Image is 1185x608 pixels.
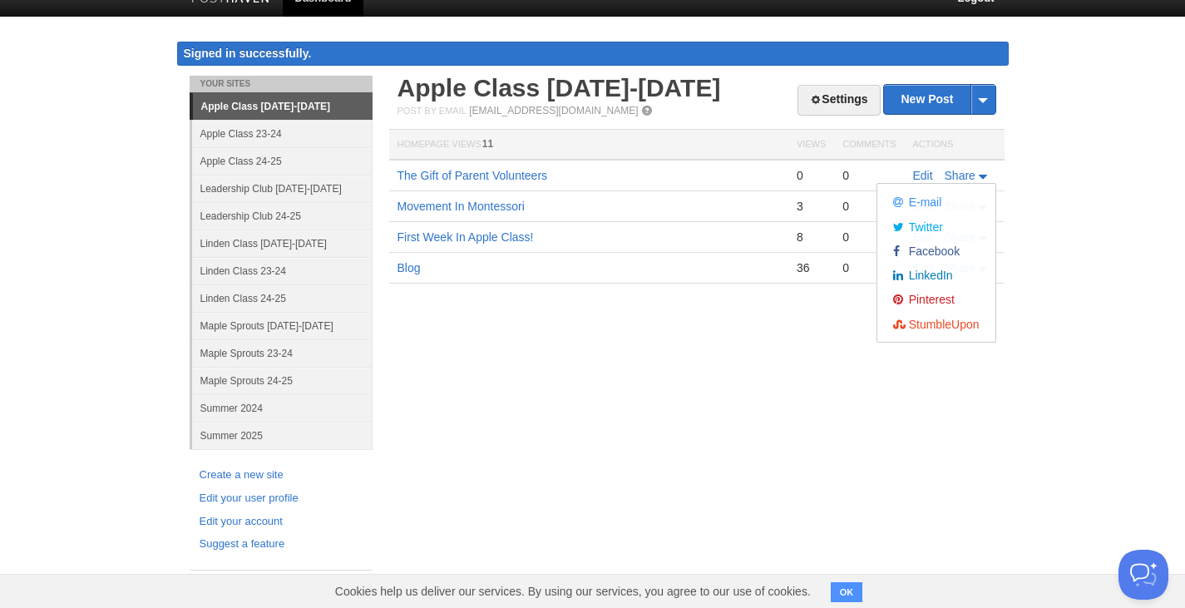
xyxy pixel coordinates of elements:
[192,257,373,284] a: Linden Class 23-24
[905,245,960,258] span: Facebook
[842,230,896,245] div: 0
[881,214,990,238] a: Twitter
[192,147,373,175] a: Apple Class 24-25
[177,42,1009,66] div: Signed in successfully.
[884,85,995,114] a: New Post
[190,76,373,92] li: Your Sites
[881,239,990,263] a: Facebook
[192,230,373,257] a: Linden Class [DATE]-[DATE]
[834,130,904,161] th: Comments
[389,130,788,161] th: Homepage Views
[200,467,363,484] a: Create a new site
[842,260,896,275] div: 0
[192,394,373,422] a: Summer 2024
[397,169,548,182] a: The Gift of Parent Volunteers
[797,199,826,214] div: 3
[905,293,954,306] span: Pinterest
[1118,550,1168,600] iframe: Help Scout Beacon - Open
[881,263,990,287] a: LinkedIn
[193,93,373,120] a: Apple Class [DATE]-[DATE]
[831,582,863,602] button: OK
[192,422,373,449] a: Summer 2025
[192,339,373,367] a: Maple Sprouts 23-24
[905,130,1005,161] th: Actions
[318,575,827,608] span: Cookies help us deliver our services. By using our services, you agree to our use of cookies.
[397,106,467,116] span: Post by Email
[192,175,373,202] a: Leadership Club [DATE]-[DATE]
[797,230,826,245] div: 8
[192,312,373,339] a: Maple Sprouts [DATE]-[DATE]
[905,195,941,209] span: E-mail
[797,168,826,183] div: 0
[881,287,990,311] a: Pinterest
[788,130,834,161] th: Views
[905,318,979,331] span: StumbleUpon
[397,200,525,213] a: Movement In Montessori
[397,230,534,244] a: First Week In Apple Class!
[192,367,373,394] a: Maple Sprouts 24-25
[200,490,363,507] a: Edit your user profile
[842,199,896,214] div: 0
[192,284,373,312] a: Linden Class 24-25
[905,269,952,282] span: LinkedIn
[192,202,373,230] a: Leadership Club 24-25
[200,513,363,531] a: Edit your account
[397,74,721,101] a: Apple Class [DATE]-[DATE]
[797,260,826,275] div: 36
[200,536,363,553] a: Suggest a feature
[192,120,373,147] a: Apple Class 23-24
[482,138,493,150] span: 11
[842,168,896,183] div: 0
[905,220,942,234] span: Twitter
[881,190,990,214] a: E-mail
[397,261,421,274] a: Blog
[913,169,933,182] a: Edit
[881,311,990,335] a: StumbleUpon
[945,169,975,182] span: Share
[469,105,638,116] a: [EMAIL_ADDRESS][DOMAIN_NAME]
[797,85,880,116] a: Settings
